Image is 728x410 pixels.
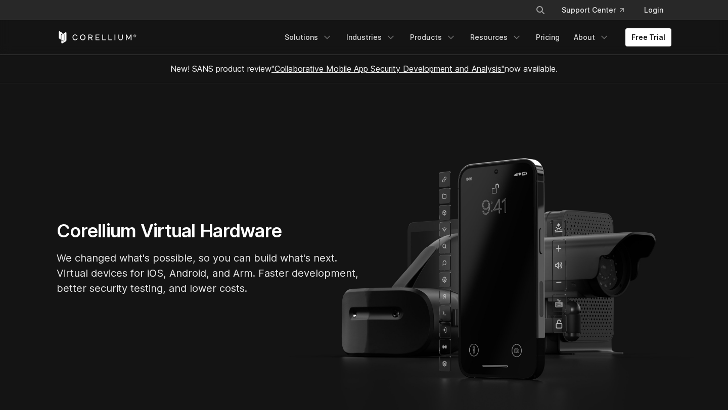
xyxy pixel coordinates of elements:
[404,28,462,46] a: Products
[531,1,550,19] button: Search
[523,1,671,19] div: Navigation Menu
[464,28,528,46] a: Resources
[279,28,338,46] a: Solutions
[340,28,402,46] a: Industries
[568,28,615,46] a: About
[57,220,360,242] h1: Corellium Virtual Hardware
[170,64,558,74] span: New! SANS product review now available.
[636,1,671,19] a: Login
[271,64,505,74] a: "Collaborative Mobile App Security Development and Analysis"
[530,28,566,46] a: Pricing
[554,1,632,19] a: Support Center
[57,31,137,43] a: Corellium Home
[625,28,671,46] a: Free Trial
[57,250,360,296] p: We changed what's possible, so you can build what's next. Virtual devices for iOS, Android, and A...
[279,28,671,46] div: Navigation Menu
